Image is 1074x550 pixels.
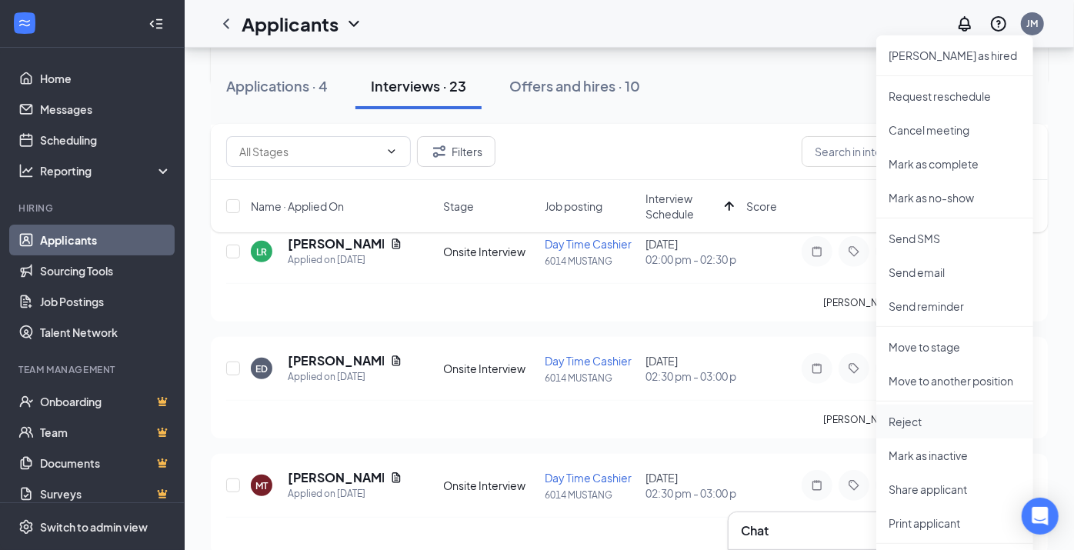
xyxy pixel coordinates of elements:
[545,237,632,251] span: Day Time Cashier
[444,198,475,214] span: Stage
[645,470,737,501] div: [DATE]
[40,255,172,286] a: Sourcing Tools
[345,15,363,33] svg: ChevronDown
[645,485,737,501] span: 02:30 pm - 03:00 pm
[40,225,172,255] a: Applicants
[217,15,235,33] svg: ChevronLeft
[18,363,168,376] div: Team Management
[18,163,34,178] svg: Analysis
[808,245,826,258] svg: Note
[545,198,602,214] span: Job posting
[18,202,168,215] div: Hiring
[148,16,164,32] svg: Collapse
[288,369,402,385] div: Applied on [DATE]
[845,362,863,375] svg: Tag
[808,362,826,375] svg: Note
[40,63,172,94] a: Home
[645,368,737,384] span: 02:30 pm - 03:00 pm
[444,244,535,259] div: Onsite Interview
[845,479,863,492] svg: Tag
[40,417,172,448] a: TeamCrown
[802,136,1032,167] input: Search in interviews
[545,372,636,385] p: 6014 MUSTANG
[509,76,640,95] div: Offers and hires · 10
[1022,498,1059,535] div: Open Intercom Messenger
[288,486,402,502] div: Applied on [DATE]
[645,191,719,222] span: Interview Schedule
[645,236,737,267] div: [DATE]
[808,479,826,492] svg: Note
[40,519,148,535] div: Switch to admin view
[823,413,1032,426] p: [PERSON_NAME] has applied more than .
[226,76,328,95] div: Applications · 4
[1027,17,1039,30] div: JM
[40,94,172,125] a: Messages
[288,469,384,486] h5: [PERSON_NAME]
[823,296,1032,309] p: [PERSON_NAME] has applied more than .
[40,386,172,417] a: OnboardingCrown
[242,11,339,37] h1: Applicants
[545,471,632,485] span: Day Time Cashier
[645,252,737,267] span: 02:00 pm - 02:30 pm
[417,136,495,167] button: Filter Filters
[746,198,777,214] span: Score
[720,197,739,215] svg: ArrowUp
[371,76,466,95] div: Interviews · 23
[40,286,172,317] a: Job Postings
[40,448,172,478] a: DocumentsCrown
[40,163,172,178] div: Reporting
[545,488,636,502] p: 6014 MUSTANG
[390,355,402,367] svg: Document
[288,252,402,268] div: Applied on [DATE]
[385,145,398,158] svg: ChevronDown
[288,352,384,369] h5: [PERSON_NAME]
[239,143,379,160] input: All Stages
[444,361,535,376] div: Onsite Interview
[251,198,344,214] span: Name · Applied On
[545,354,632,368] span: Day Time Cashier
[741,522,769,539] h3: Chat
[545,255,636,268] p: 6014 MUSTANG
[989,15,1008,33] svg: QuestionInfo
[40,317,172,348] a: Talent Network
[645,353,737,384] div: [DATE]
[444,478,535,493] div: Onsite Interview
[256,245,267,258] div: LR
[430,142,449,161] svg: Filter
[956,15,974,33] svg: Notifications
[18,519,34,535] svg: Settings
[255,362,268,375] div: ED
[255,479,268,492] div: MT
[390,472,402,484] svg: Document
[845,245,863,258] svg: Tag
[17,15,32,31] svg: WorkstreamLogo
[40,125,172,155] a: Scheduling
[40,478,172,509] a: SurveysCrown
